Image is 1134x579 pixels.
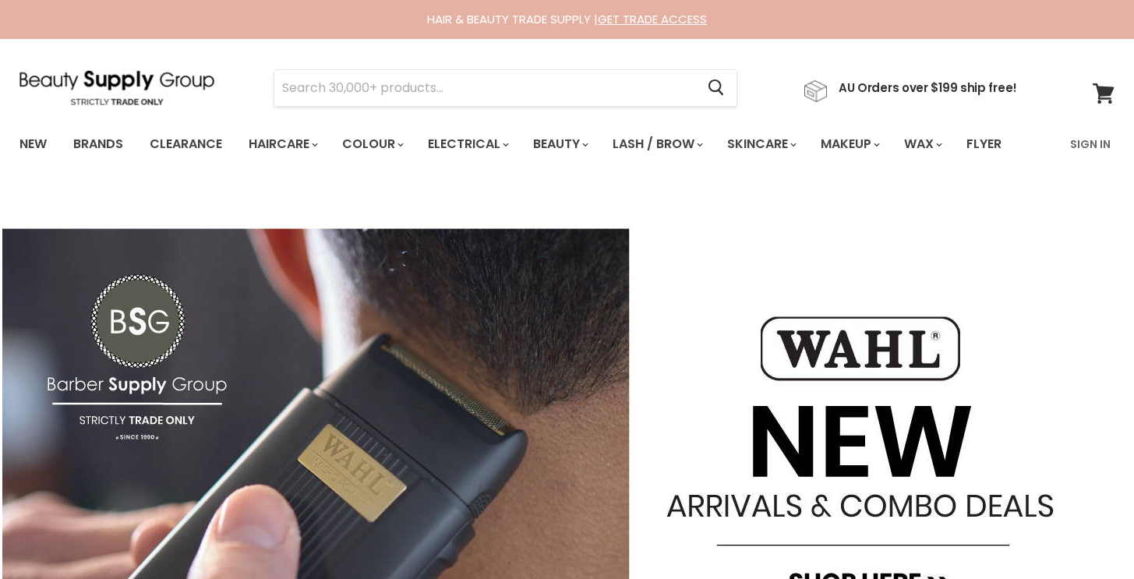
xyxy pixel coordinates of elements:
a: Skincare [715,128,806,161]
a: Colour [330,128,413,161]
a: Sign In [1061,128,1120,161]
a: Makeup [809,128,889,161]
ul: Main menu [8,122,1037,167]
a: Lash / Brow [601,128,712,161]
a: Haircare [237,128,327,161]
input: Search [274,70,695,106]
form: Product [274,69,737,107]
a: Clearance [138,128,234,161]
a: New [8,128,58,161]
a: Beauty [521,128,598,161]
a: Flyer [955,128,1013,161]
iframe: Gorgias live chat messenger [1056,506,1118,563]
button: Search [695,70,737,106]
a: Electrical [416,128,518,161]
a: Brands [62,128,135,161]
a: GET TRADE ACCESS [598,11,707,27]
a: Wax [892,128,952,161]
